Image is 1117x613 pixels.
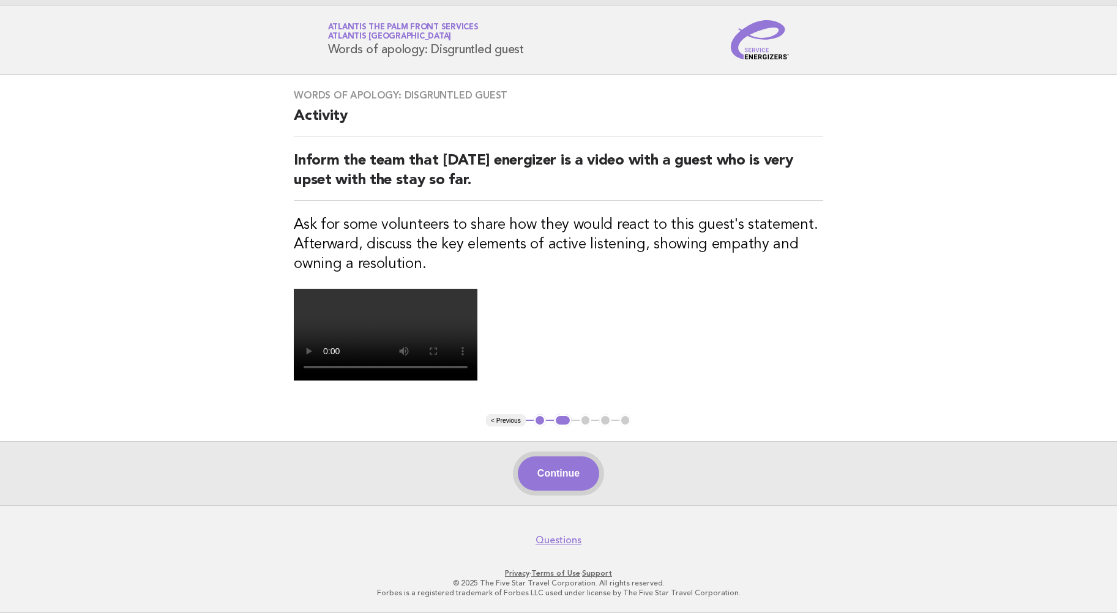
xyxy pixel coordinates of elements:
[505,569,529,578] a: Privacy
[531,569,580,578] a: Terms of Use
[294,151,823,201] h2: Inform the team that [DATE] energizer is a video with a guest who is very upset with the stay so ...
[486,414,526,426] button: < Previous
[294,215,823,274] h3: Ask for some volunteers to share how they would react to this guest's statement. Afterward, discu...
[554,414,572,426] button: 2
[328,24,524,56] h1: Words of apology: Disgruntled guest
[184,578,933,588] p: © 2025 The Five Star Travel Corporation. All rights reserved.
[328,23,479,40] a: Atlantis The Palm Front ServicesAtlantis [GEOGRAPHIC_DATA]
[328,33,452,41] span: Atlantis [GEOGRAPHIC_DATA]
[518,456,599,491] button: Continue
[582,569,612,578] a: Support
[294,89,823,102] h3: Words of apology: Disgruntled guest
[731,20,790,59] img: Service Energizers
[536,534,581,546] a: Questions
[184,568,933,578] p: · ·
[184,588,933,598] p: Forbes is a registered trademark of Forbes LLC used under license by The Five Star Travel Corpora...
[534,414,546,426] button: 1
[294,106,823,136] h2: Activity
